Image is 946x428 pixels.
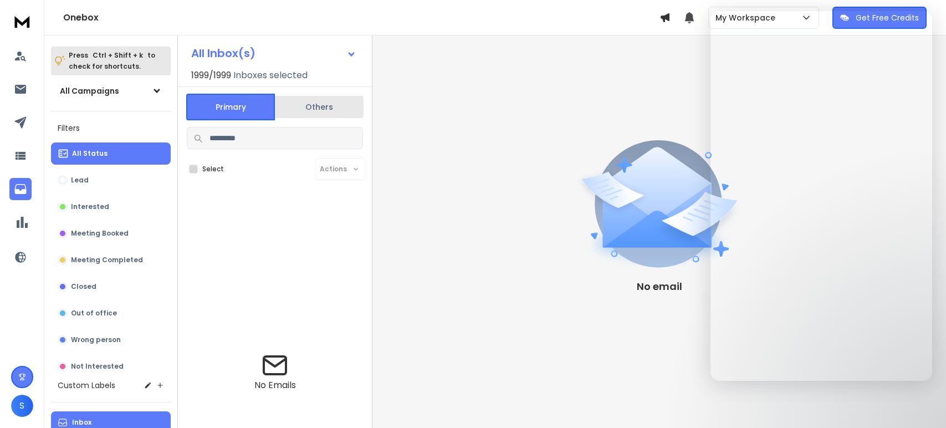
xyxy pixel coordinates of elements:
h3: Custom Labels [58,380,115,391]
button: Get Free Credits [832,7,927,29]
button: All Inbox(s) [182,42,365,64]
p: Meeting Completed [71,256,143,264]
button: Meeting Completed [51,249,171,271]
button: Primary [186,94,275,120]
p: Closed [71,282,96,291]
img: logo [11,11,33,32]
h3: Inboxes selected [233,69,308,82]
h1: All Inbox(s) [191,48,255,59]
p: Press to check for shortcuts. [69,50,155,72]
p: Out of office [71,309,117,318]
button: Not Interested [51,355,171,378]
h3: Filters [51,120,171,136]
label: Select [202,165,224,174]
button: Closed [51,276,171,298]
p: Wrong person [71,335,121,344]
p: Not Interested [71,362,124,371]
button: Interested [51,196,171,218]
h1: Onebox [63,11,659,24]
button: S [11,395,33,417]
button: Wrong person [51,329,171,351]
p: No email [637,279,682,294]
button: All Status [51,142,171,165]
span: 1999 / 1999 [191,69,231,82]
iframe: Intercom live chat [710,11,932,381]
button: Lead [51,169,171,191]
p: Inbox [72,418,91,427]
iframe: Intercom live chat [906,390,932,416]
button: Out of office [51,302,171,324]
span: Ctrl + Shift + k [91,49,145,62]
h1: All Campaigns [60,85,119,96]
button: Meeting Booked [51,222,171,244]
p: Interested [71,202,109,211]
p: All Status [72,149,108,158]
button: Others [275,95,364,119]
p: Meeting Booked [71,229,129,238]
button: All Campaigns [51,80,171,102]
p: Lead [71,176,89,185]
p: No Emails [254,379,296,392]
